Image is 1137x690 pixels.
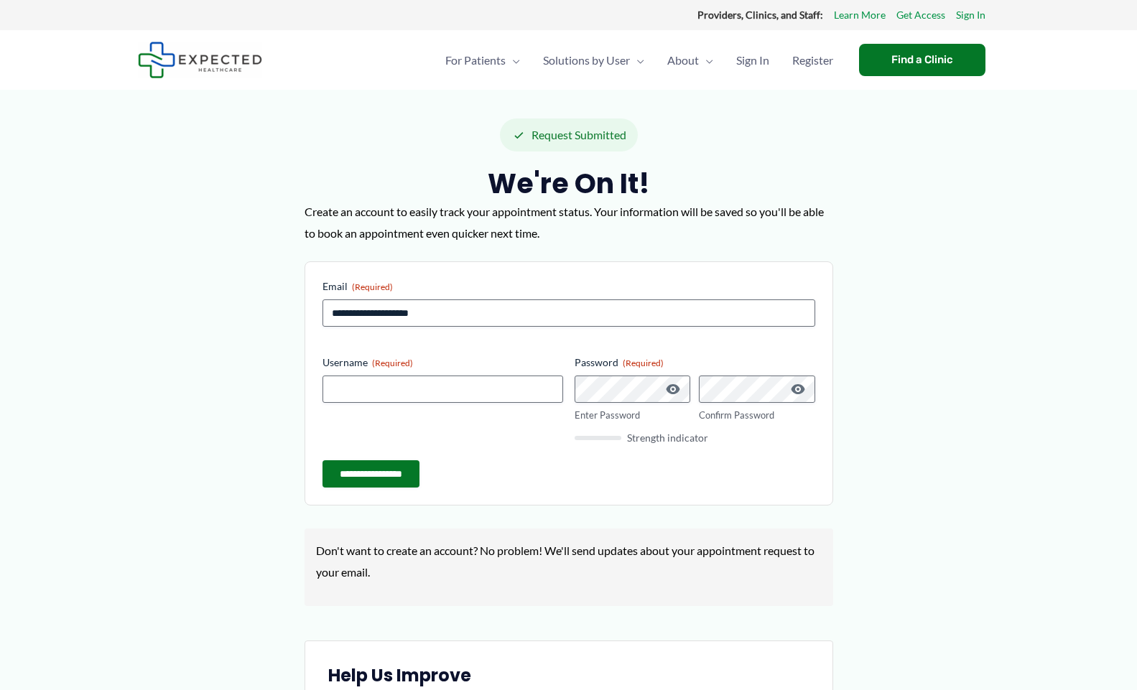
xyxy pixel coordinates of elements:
label: Username [322,355,563,370]
a: Solutions by UserMenu Toggle [532,35,656,85]
span: Menu Toggle [506,35,520,85]
span: (Required) [372,358,413,368]
nav: Primary Site Navigation [434,35,845,85]
a: Learn More [834,6,886,24]
a: For PatientsMenu Toggle [434,35,532,85]
span: (Required) [352,281,393,292]
label: Confirm Password [699,409,815,422]
label: Enter Password [575,409,691,422]
span: For Patients [445,35,506,85]
a: Register [781,35,845,85]
a: Sign In [956,6,985,24]
button: Show Password [789,381,807,398]
a: Sign In [725,35,781,85]
h2: We're on it! [305,166,833,201]
span: Sign In [736,35,769,85]
span: Solutions by User [543,35,630,85]
strong: Providers, Clinics, and Staff: [697,9,823,21]
a: Find a Clinic [859,44,985,76]
p: Create an account to easily track your appointment status. Your information will be saved so you'... [305,201,833,243]
span: Register [792,35,833,85]
h3: Help Us Improve [328,664,809,686]
button: Show Password [664,381,682,398]
img: Expected Healthcare Logo - side, dark font, small [138,42,262,78]
span: About [667,35,699,85]
div: Request Submitted [500,118,638,151]
div: Strength indicator [575,433,815,443]
span: (Required) [623,358,664,368]
label: Email [322,279,815,294]
span: Menu Toggle [630,35,644,85]
p: Don't want to create an account? No problem! We'll send updates about your appointment request to... [316,540,822,582]
a: AboutMenu Toggle [656,35,725,85]
span: Menu Toggle [699,35,713,85]
a: Get Access [896,6,945,24]
legend: Password [575,355,664,370]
